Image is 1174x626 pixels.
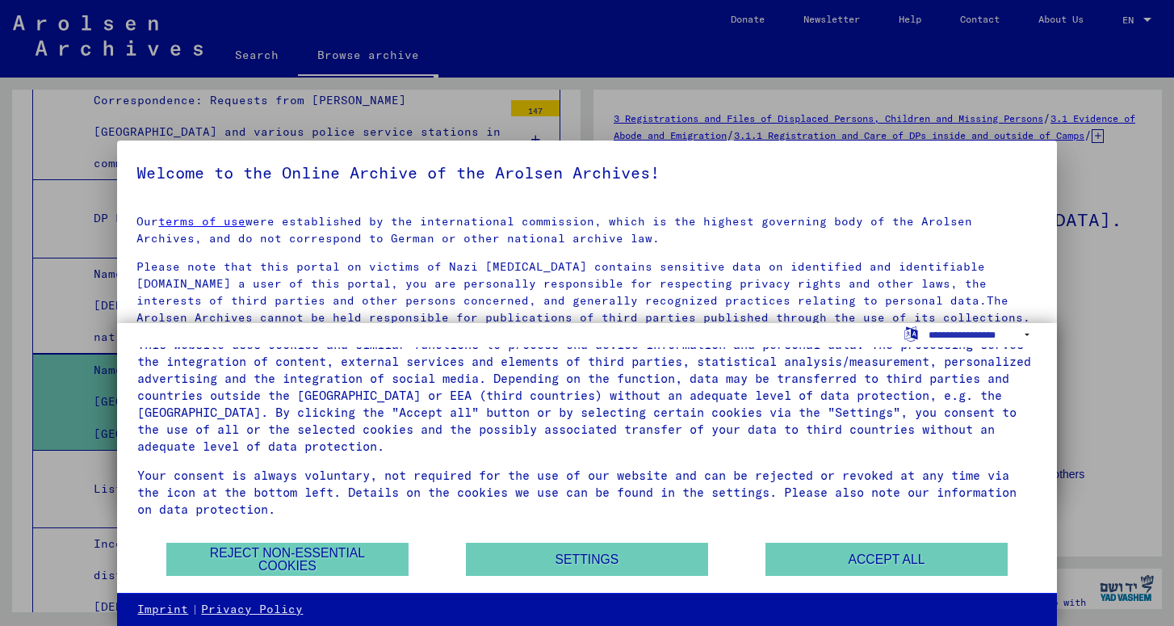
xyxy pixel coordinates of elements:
[158,214,245,229] a: terms of use
[136,160,1037,186] h5: Welcome to the Online Archive of the Arolsen Archives!
[137,336,1036,455] div: This website uses cookies and similar functions to process end device information and personal da...
[201,602,303,618] a: Privacy Policy
[137,467,1036,518] div: Your consent is always voluntary, not required for the use of our website and can be rejected or ...
[136,258,1037,326] p: Please note that this portal on victims of Nazi [MEDICAL_DATA] contains sensitive data on identif...
[166,543,409,576] button: Reject non-essential cookies
[765,543,1008,576] button: Accept all
[136,213,1037,247] p: Our were established by the international commission, which is the highest governing body of the ...
[466,543,708,576] button: Settings
[137,602,188,618] a: Imprint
